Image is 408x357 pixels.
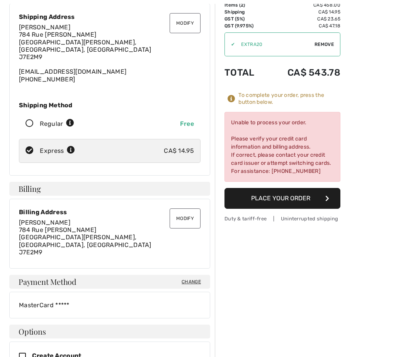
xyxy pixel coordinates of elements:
[19,13,201,20] div: Shipping Address
[19,24,201,83] div: [EMAIL_ADDRESS][DOMAIN_NAME]
[182,278,201,285] span: Change
[224,22,266,29] td: QST (9.975%)
[9,325,210,338] h4: Options
[266,8,340,15] td: CA$ 14.95
[40,119,74,129] div: Regular
[241,2,243,8] span: 2
[19,76,75,83] a: [PHONE_NUMBER]
[266,59,340,86] td: CA$ 543.78
[266,22,340,29] td: CA$ 47.18
[19,185,41,193] span: Billing
[40,146,75,156] div: Express
[224,59,266,86] td: Total
[224,112,340,182] div: Unable to process your order. Please verify your credit card information and billing address. If ...
[19,208,201,216] div: Billing Address
[314,41,334,48] span: Remove
[19,219,70,226] span: [PERSON_NAME]
[170,208,201,228] button: Modify
[235,33,314,56] input: Promo code
[224,188,340,209] button: Place Your Order
[238,92,340,106] div: To complete your order, press the button below.
[266,2,340,8] td: CA$ 458.00
[225,41,235,48] div: ✔
[19,24,70,31] span: [PERSON_NAME]
[224,8,266,15] td: Shipping
[180,120,194,127] span: Free
[19,102,201,109] div: Shipping Method
[224,2,266,8] td: Items ( )
[266,15,340,22] td: CA$ 23.65
[19,278,76,286] span: Payment Method
[164,146,194,156] div: CA$ 14.95
[224,215,340,222] div: Duty & tariff-free | Uninterrupted shipping
[224,15,266,22] td: GST (5%)
[19,226,151,256] span: 784 Rue [PERSON_NAME] [GEOGRAPHIC_DATA][PERSON_NAME], [GEOGRAPHIC_DATA], [GEOGRAPHIC_DATA] J7E2M9
[19,31,151,61] span: 784 Rue [PERSON_NAME] [GEOGRAPHIC_DATA][PERSON_NAME], [GEOGRAPHIC_DATA], [GEOGRAPHIC_DATA] J7E2M9
[170,13,201,33] button: Modify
